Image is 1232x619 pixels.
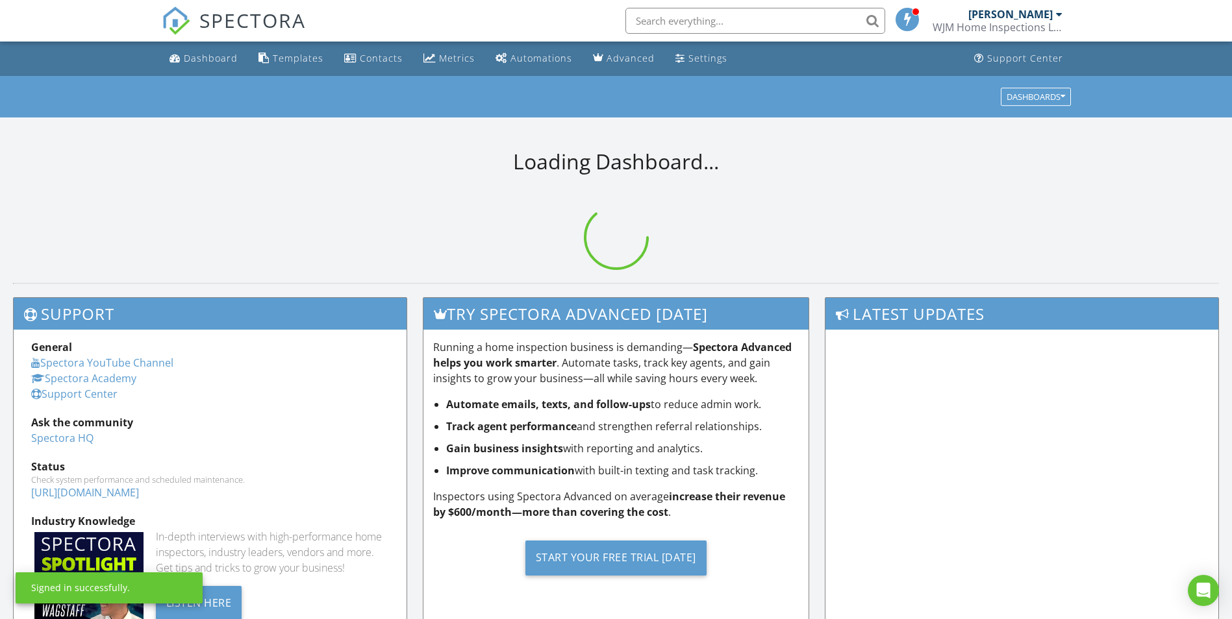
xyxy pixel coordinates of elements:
[688,52,727,64] div: Settings
[433,340,792,370] strong: Spectora Advanced helps you work smarter
[446,397,651,411] strong: Automate emails, texts, and follow-ups
[31,581,130,594] div: Signed in successfully.
[1188,575,1219,606] div: Open Intercom Messenger
[433,530,799,585] a: Start Your Free Trial [DATE]
[433,339,799,386] p: Running a home inspection business is demanding— . Automate tasks, track key agents, and gain ins...
[670,47,733,71] a: Settings
[433,489,785,519] strong: increase their revenue by $600/month—more than covering the cost
[607,52,655,64] div: Advanced
[968,8,1053,21] div: [PERSON_NAME]
[446,463,575,478] strong: Improve communication
[969,47,1068,71] a: Support Center
[439,52,475,64] div: Metrics
[1007,92,1065,101] div: Dashboards
[446,419,577,433] strong: Track agent performance
[446,463,799,478] li: with built-in texting and task tracking.
[433,489,799,520] p: Inspectors using Spectora Advanced on average .
[987,52,1063,64] div: Support Center
[446,441,563,455] strong: Gain business insights
[31,474,389,485] div: Check system performance and scheduled maintenance.
[164,47,243,71] a: Dashboard
[625,8,885,34] input: Search everything...
[199,6,306,34] span: SPECTORA
[418,47,480,71] a: Metrics
[31,485,139,500] a: [URL][DOMAIN_NAME]
[510,52,572,64] div: Automations
[31,356,173,370] a: Spectora YouTube Channel
[446,441,799,456] li: with reporting and analytics.
[156,595,242,609] a: Listen Here
[14,298,407,330] h3: Support
[1001,88,1071,106] button: Dashboards
[156,529,389,576] div: In-depth interviews with high-performance home inspectors, industry leaders, vendors and more. Ge...
[31,340,72,354] strong: General
[446,419,799,434] li: and strengthen referral relationships.
[31,415,389,430] div: Ask the community
[31,371,136,385] a: Spectora Academy
[31,513,389,529] div: Industry Knowledge
[162,18,306,45] a: SPECTORA
[339,47,408,71] a: Contacts
[825,298,1218,330] h3: Latest Updates
[588,47,660,71] a: Advanced
[933,21,1062,34] div: WJM Home Inspections LLC
[184,52,238,64] div: Dashboard
[253,47,329,71] a: Templates
[31,387,118,401] a: Support Center
[162,6,190,35] img: The Best Home Inspection Software - Spectora
[446,396,799,412] li: to reduce admin work.
[31,431,94,445] a: Spectora HQ
[31,459,389,474] div: Status
[360,52,403,64] div: Contacts
[525,540,707,576] div: Start Your Free Trial [DATE]
[490,47,577,71] a: Automations (Basic)
[273,52,323,64] div: Templates
[423,298,809,330] h3: Try spectora advanced [DATE]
